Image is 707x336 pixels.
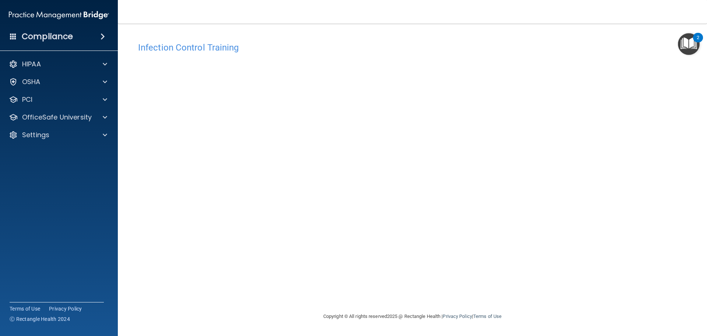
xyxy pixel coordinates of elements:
button: Open Resource Center, 2 new notifications [678,33,700,55]
p: OSHA [22,77,41,86]
div: 2 [697,38,699,47]
a: Privacy Policy [49,305,82,312]
p: HIPAA [22,60,41,69]
iframe: Drift Widget Chat Controller [580,284,698,313]
p: Settings [22,131,49,139]
img: PMB logo [9,8,109,22]
h4: Infection Control Training [138,43,687,52]
a: Privacy Policy [443,314,472,319]
span: Ⓒ Rectangle Health 2024 [10,315,70,323]
p: OfficeSafe University [22,113,92,122]
a: PCI [9,95,107,104]
a: OfficeSafe University [9,113,107,122]
a: Settings [9,131,107,139]
p: PCI [22,95,32,104]
a: Terms of Use [473,314,502,319]
div: Copyright © All rights reserved 2025 @ Rectangle Health | | [278,305,547,328]
a: HIPAA [9,60,107,69]
iframe: infection-control-training [138,56,506,283]
a: Terms of Use [10,305,40,312]
a: OSHA [9,77,107,86]
h4: Compliance [22,31,73,42]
